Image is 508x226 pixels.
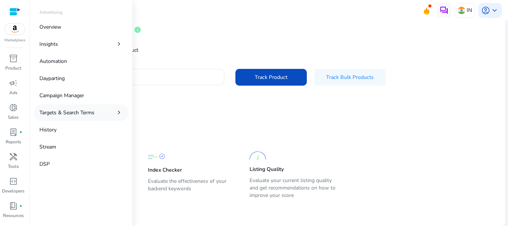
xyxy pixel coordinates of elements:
p: Ads [9,89,17,96]
p: Listing Quality [250,166,284,173]
p: Tools [8,163,19,170]
span: fiber_manual_record [19,204,22,207]
span: Track Product [255,73,287,81]
img: Index Checker [148,148,165,165]
span: Track Bulk Products [326,73,374,81]
p: Reports [6,139,21,145]
p: Campaign Manager [39,92,84,99]
span: campaign [9,79,18,87]
p: Get in-depth details by tracking product [46,46,492,54]
img: amazon.svg [5,23,25,35]
p: Product [5,65,21,71]
p: Marketplace [4,38,25,43]
span: chevron_right [115,109,123,116]
p: History [39,126,57,134]
p: Evaluate the effectiveness of your backend keywords [148,178,235,198]
span: keyboard_arrow_down [490,6,499,15]
p: Advertising [39,9,62,16]
p: Insights [39,40,58,48]
button: Track Product [235,69,307,86]
span: fiber_manual_record [19,131,22,134]
span: handyman [9,152,18,161]
p: Targets & Search Terms [39,109,94,117]
span: account_circle [481,6,490,15]
p: Evaluate your current listing quality and get recommendations on how to improve your score [250,177,337,199]
span: info [134,26,141,34]
img: in.svg [458,7,465,14]
span: inventory_2 [9,54,18,63]
p: IN [467,4,472,17]
button: Track Bulk Products [314,69,386,86]
p: Dayparting [39,74,65,82]
p: Automation [39,57,67,65]
span: book_4 [9,201,18,210]
p: Developers [2,188,25,194]
p: Stream [39,143,56,151]
p: DSP [39,160,50,168]
p: Index Checker [148,166,182,174]
p: Sales [8,114,19,121]
span: donut_small [9,103,18,112]
span: code_blocks [9,177,18,186]
p: Resources [3,212,24,219]
span: chevron_right [115,40,123,48]
img: Listing Quality [250,147,266,164]
span: lab_profile [9,128,18,137]
p: Overview [39,23,61,31]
